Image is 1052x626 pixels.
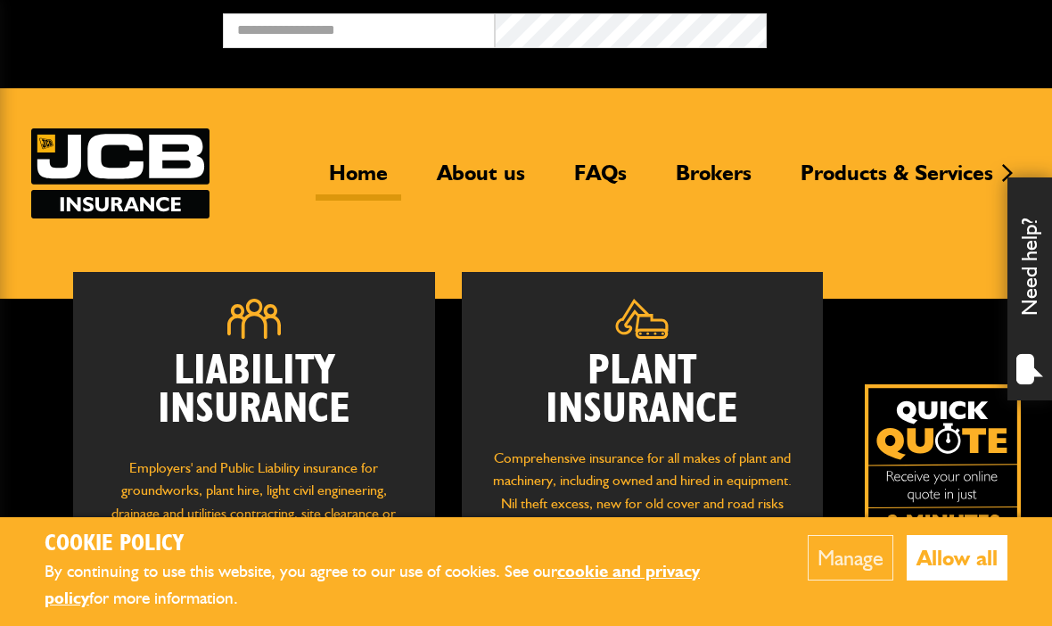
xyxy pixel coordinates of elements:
[31,128,210,218] img: JCB Insurance Services logo
[907,535,1007,581] button: Allow all
[31,128,210,218] a: JCB Insurance Services
[45,531,753,558] h2: Cookie Policy
[865,384,1021,540] a: Get your insurance quote isn just 2-minutes
[489,352,797,429] h2: Plant Insurance
[662,160,765,201] a: Brokers
[787,160,1007,201] a: Products & Services
[100,457,408,557] p: Employers' and Public Liability insurance for groundworks, plant hire, light civil engineering, d...
[865,384,1021,540] img: Quick Quote
[316,160,401,201] a: Home
[45,558,753,613] p: By continuing to use this website, you agree to our use of cookies. See our for more information.
[1007,177,1052,400] div: Need help?
[489,447,797,538] p: Comprehensive insurance for all makes of plant and machinery, including owned and hired in equipm...
[767,13,1039,41] button: Broker Login
[423,160,538,201] a: About us
[100,352,408,439] h2: Liability Insurance
[561,160,640,201] a: FAQs
[808,535,893,581] button: Manage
